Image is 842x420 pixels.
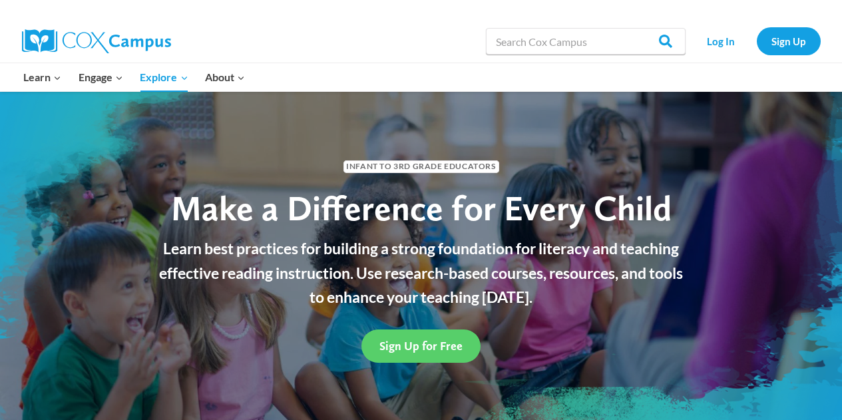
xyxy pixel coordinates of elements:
span: Make a Difference for Every Child [171,187,672,229]
nav: Primary Navigation [15,63,254,91]
a: Sign Up for Free [361,329,481,362]
span: Sign Up for Free [379,339,463,353]
p: Learn best practices for building a strong foundation for literacy and teaching effective reading... [152,236,691,310]
a: Log In [692,27,750,55]
span: Explore [140,69,188,86]
nav: Secondary Navigation [692,27,821,55]
img: Cox Campus [22,29,171,53]
input: Search Cox Campus [486,28,686,55]
span: About [205,69,245,86]
span: Learn [23,69,61,86]
span: Engage [79,69,123,86]
a: Sign Up [757,27,821,55]
span: Infant to 3rd Grade Educators [343,160,499,173]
